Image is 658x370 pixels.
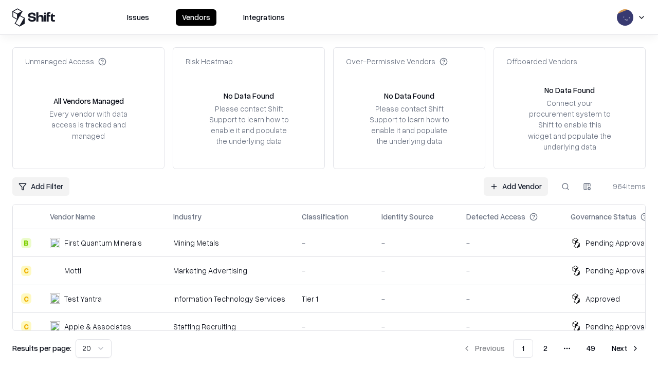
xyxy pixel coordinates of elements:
div: Connect your procurement system to Shift to enable this widget and populate the underlying data [527,98,612,152]
div: - [466,293,554,304]
div: Tier 1 [302,293,365,304]
div: Vendor Name [50,211,95,222]
button: Integrations [237,9,291,26]
div: Detected Access [466,211,525,222]
div: Every vendor with data access is tracked and managed [46,108,131,141]
p: Results per page: [12,343,71,354]
div: No Data Found [384,90,434,101]
div: Governance Status [571,211,636,222]
div: 964 items [605,181,646,192]
div: Please contact Shift Support to learn how to enable it and populate the underlying data [206,103,291,147]
div: Unmanaged Access [25,56,106,67]
div: - [466,265,554,276]
button: 1 [513,339,533,358]
div: Pending Approval [586,237,646,248]
button: Vendors [176,9,216,26]
div: No Data Found [224,90,274,101]
div: Staffing Recruiting [173,321,285,332]
div: First Quantum Minerals [64,237,142,248]
nav: pagination [456,339,646,358]
div: B [21,238,31,248]
div: Motti [64,265,81,276]
img: First Quantum Minerals [50,238,60,248]
div: No Data Found [544,85,595,96]
div: - [302,321,365,332]
div: - [302,265,365,276]
div: - [302,237,365,248]
button: Add Filter [12,177,69,196]
div: Industry [173,211,202,222]
div: C [21,293,31,304]
div: Information Technology Services [173,293,285,304]
div: All Vendors Managed [53,96,124,106]
div: Identity Source [381,211,433,222]
div: Test Yantra [64,293,102,304]
a: Add Vendor [484,177,548,196]
button: Issues [121,9,155,26]
div: - [381,321,450,332]
div: Pending Approval [586,321,646,332]
div: Please contact Shift Support to learn how to enable it and populate the underlying data [367,103,452,147]
div: Offboarded Vendors [506,56,577,67]
img: Apple & Associates [50,321,60,331]
div: C [21,266,31,276]
div: - [466,237,554,248]
div: Mining Metals [173,237,285,248]
div: Pending Approval [586,265,646,276]
div: Apple & Associates [64,321,131,332]
button: Next [606,339,646,358]
div: Marketing Advertising [173,265,285,276]
div: - [381,265,450,276]
div: Classification [302,211,349,222]
div: Over-Permissive Vendors [346,56,448,67]
div: Risk Heatmap [186,56,233,67]
img: Test Yantra [50,293,60,304]
img: Motti [50,266,60,276]
div: - [381,237,450,248]
div: - [381,293,450,304]
button: 2 [535,339,556,358]
div: Approved [586,293,620,304]
div: C [21,321,31,331]
button: 49 [578,339,604,358]
div: - [466,321,554,332]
